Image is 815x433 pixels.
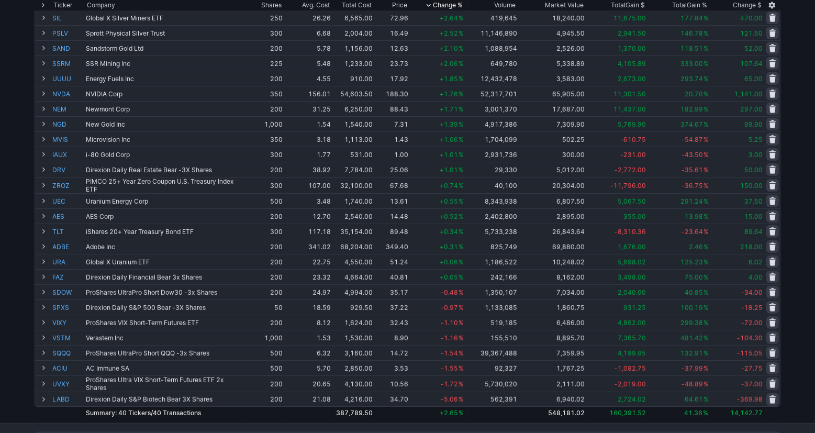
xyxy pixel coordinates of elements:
span: % [459,319,464,327]
td: 5,733,238 [465,224,518,239]
div: Direxion Daily Financial Bear 3x Shares [86,273,245,281]
span: 4,105.89 [618,60,646,68]
td: 1,350,107 [465,284,518,299]
a: VIXY [52,315,84,330]
span: 146.78 [680,29,703,37]
a: NVDA [52,86,84,101]
span: 299.38 [680,319,703,327]
td: 1,133,085 [465,299,518,315]
td: 200 [246,40,284,55]
td: 200 [246,71,284,86]
span: 177.84 [680,14,703,22]
a: SPXS [52,300,84,315]
td: 7.31 [374,116,409,131]
span: +0.52 [440,213,458,220]
span: 107.64 [740,60,763,68]
td: 5,338.89 [518,55,586,71]
span: 5.25 [749,136,763,143]
a: LABD [52,392,84,406]
span: % [459,166,464,174]
td: 1.54 [284,116,332,131]
span: +0.06 [440,258,458,266]
td: 1,704,099 [465,131,518,147]
span: 4,862.00 [618,319,646,327]
span: % [459,151,464,159]
span: 150.00 [740,182,763,190]
td: 300 [246,177,284,193]
span: 293.74 [680,75,703,83]
td: 20,304.00 [518,177,586,193]
span: 297.00 [740,105,763,113]
td: 188.30 [374,86,409,101]
td: 7,784.00 [332,162,374,177]
td: 6,250.00 [332,101,374,116]
span: 15.00 [744,213,763,220]
td: 531.00 [332,147,374,162]
td: 52,317,701 [465,86,518,101]
td: 65,905.00 [518,86,586,101]
span: 50.00 [744,166,763,174]
span: 5,067.50 [618,197,646,205]
span: 125.23 [680,258,703,266]
a: ADBE [52,239,84,254]
span: -18.25 [741,304,763,312]
td: 14.48 [374,208,409,224]
a: FAZ [52,270,84,284]
span: +1.06 [440,136,458,143]
div: Global X Silver Miners ETF [86,14,245,22]
td: 67.68 [374,177,409,193]
td: 5,012.00 [518,162,586,177]
td: 2,526.00 [518,40,586,55]
span: 121.50 [740,29,763,37]
span: % [459,304,464,312]
td: 519,185 [465,315,518,330]
span: 11,437.00 [613,105,646,113]
a: ACIU [52,361,84,375]
td: 341.02 [284,239,332,254]
span: -231.00 [620,151,646,159]
span: % [704,120,709,128]
span: % [459,197,464,205]
td: 7,309.90 [518,116,586,131]
span: 65.00 [744,75,763,83]
span: % [704,14,709,22]
span: 20.70 [685,90,703,98]
span: % [459,213,464,220]
a: SSRM [52,56,84,71]
td: 6.68 [284,25,332,40]
span: 100.19 [680,304,703,312]
a: UUUU [52,71,84,86]
td: 349.40 [374,239,409,254]
td: 242,166 [465,269,518,284]
td: 37.22 [374,299,409,315]
td: 3.48 [284,193,332,208]
td: 40,100 [465,177,518,193]
td: 1,156.00 [332,40,374,55]
a: NGD [52,117,84,131]
span: 182.99 [680,105,703,113]
a: URA [52,254,84,269]
div: Sandstorm Gold Ltd [86,45,245,52]
td: 350 [246,86,284,101]
span: % [704,166,709,174]
td: 38.92 [284,162,332,177]
span: 291.24 [680,197,703,205]
span: 2,040.00 [618,288,646,296]
div: AES Corp [86,213,245,220]
td: 8,162.00 [518,269,586,284]
span: % [704,45,709,52]
span: 218.00 [740,243,763,251]
td: 26.26 [284,10,332,25]
td: 2,402,800 [465,208,518,224]
td: 23.32 [284,269,332,284]
span: % [459,120,464,128]
td: 910.00 [332,71,374,86]
td: 1.00 [374,147,409,162]
td: 35,154.00 [332,224,374,239]
span: +2.10 [440,45,458,52]
span: +2.52 [440,29,458,37]
span: -34.00 [741,288,763,296]
td: 8.12 [284,315,332,330]
span: -0.97 [441,304,458,312]
span: -36.75 [682,182,703,190]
